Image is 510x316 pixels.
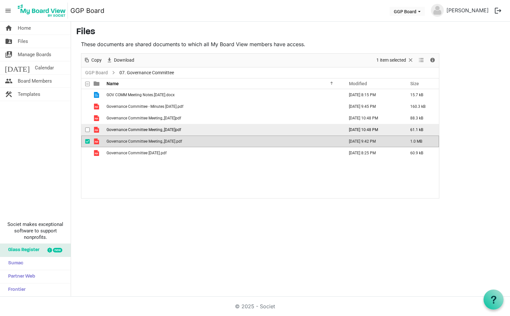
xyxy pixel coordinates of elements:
td: July 05, 2024 9:45 PM column header Modified [342,101,403,112]
a: GGP Board [70,4,104,17]
div: new [53,248,62,252]
img: no-profile-picture.svg [431,4,444,17]
div: Clear selection [374,54,416,67]
button: Download [105,56,136,64]
span: Templates [18,88,40,101]
td: Governance Committee Meeting_2024-Sep-28.pdf is template cell column header Name [105,136,342,147]
td: is template cell column header type [90,147,105,159]
td: is template cell column header type [90,124,105,136]
td: 15.7 kB is template cell column header Size [403,89,439,101]
span: menu [2,5,14,17]
span: Governance Committee Meeting_[DATE].pdf [107,139,182,144]
td: Governance Committee Meeting_2022.04.12.pdf is template cell column header Name [105,124,342,136]
span: Manage Boards [18,48,51,61]
td: checkbox [81,101,90,112]
button: View dropdownbutton [417,56,425,64]
span: switch_account [5,48,13,61]
a: GGP Board [84,69,109,77]
button: logout [491,4,505,17]
td: 88.3 kB is template cell column header Size [403,112,439,124]
h3: Files [76,27,505,38]
td: 61.1 kB is template cell column header Size [403,124,439,136]
td: checkbox [81,89,90,101]
td: checkbox [81,124,90,136]
span: GOV COMM Meeting Notes.[DATE].docx [107,93,175,97]
img: My Board View Logo [16,3,68,19]
span: construction [5,88,13,101]
span: Copy [91,56,102,64]
td: 1.0 MB is template cell column header Size [403,136,439,147]
td: June 05, 2023 10:48 PM column header Modified [342,124,403,136]
td: Governance Committee - Minutes Sept 28 2023.pdf is template cell column header Name [105,101,342,112]
td: June 05, 2023 10:48 PM column header Modified [342,112,403,124]
span: [DATE] [5,61,30,74]
div: View [416,54,427,67]
span: people [5,75,13,87]
span: Governance Committee - Minutes [DATE].pdf [107,104,183,109]
td: is template cell column header type [90,112,105,124]
td: GOV COMM Meeting Notes.February 15 2023.docx is template cell column header Name [105,89,342,101]
span: Governance Committee [DATE].pdf [107,151,167,155]
span: Home [18,22,31,35]
span: Files [18,35,28,48]
td: 60.9 kB is template cell column header Size [403,147,439,159]
td: July 05, 2024 9:42 PM column header Modified [342,136,403,147]
span: Glass Register [5,244,39,257]
span: Download [113,56,135,64]
span: Governance Committee Meeting_[DATE]pdf [107,127,181,132]
button: Copy [83,56,103,64]
span: Modified [349,81,367,86]
span: Partner Web [5,270,35,283]
td: May 29, 2023 8:15 PM column header Modified [342,89,403,101]
span: Governance Committee Meeting_[DATE]pdf [107,116,181,120]
td: checkbox [81,147,90,159]
span: Frontier [5,283,25,296]
a: © 2025 - Societ [235,303,275,310]
span: 07. Governance Committee [118,69,175,77]
span: Calendar [35,61,54,74]
span: 1 item selected [376,56,407,64]
a: [PERSON_NAME] [444,4,491,17]
td: checkbox [81,112,90,124]
td: October 25, 2024 8:25 PM column header Modified [342,147,403,159]
div: Details [427,54,438,67]
span: Size [410,81,419,86]
span: folder_shared [5,35,13,48]
td: is template cell column header type [90,136,105,147]
button: Selection [375,56,415,64]
td: is template cell column header type [90,89,105,101]
button: Details [428,56,437,64]
button: GGP Board dropdownbutton [390,7,425,16]
a: My Board View Logo [16,3,70,19]
span: home [5,22,13,35]
td: checkbox [81,136,90,147]
div: Copy [81,54,104,67]
span: Societ makes exceptional software to support nonprofits. [3,221,68,240]
span: Name [107,81,119,86]
td: 160.3 kB is template cell column header Size [403,101,439,112]
td: Governance Committee Meeting_2022.02.09.pdf is template cell column header Name [105,112,342,124]
span: Sumac [5,257,23,270]
div: Download [104,54,137,67]
td: Governance Committee Sept 30 2024.pdf is template cell column header Name [105,147,342,159]
span: Board Members [18,75,52,87]
td: is template cell column header type [90,101,105,112]
p: These documents are shared documents to which all My Board View members have access. [81,40,439,48]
